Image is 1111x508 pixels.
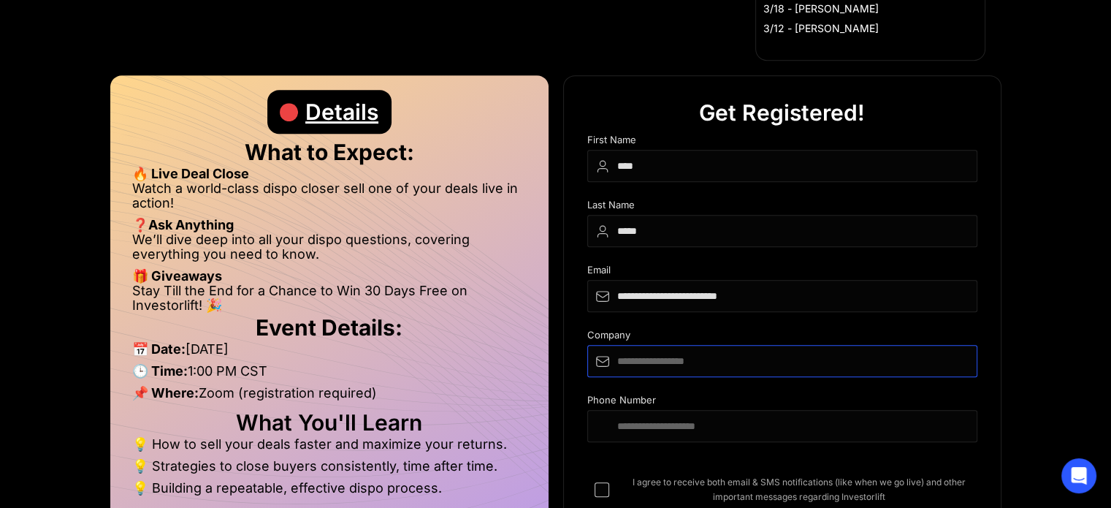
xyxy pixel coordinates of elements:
[132,481,527,496] li: 💡 Building a repeatable, effective dispo process.
[132,232,527,269] li: We’ll dive deep into all your dispo questions, covering everything you need to know.
[132,166,249,181] strong: 🔥 Live Deal Close
[132,217,234,232] strong: ❓Ask Anything
[699,91,865,134] div: Get Registered!
[132,342,527,364] li: [DATE]
[587,200,977,215] div: Last Name
[587,134,977,150] div: First Name
[587,330,977,345] div: Company
[132,415,527,430] h2: What You'll Learn
[1061,458,1096,493] div: Open Intercom Messenger
[587,265,977,280] div: Email
[245,139,414,165] strong: What to Expect:
[305,90,378,134] div: Details
[132,268,222,284] strong: 🎁 Giveaways
[132,386,527,408] li: Zoom (registration required)
[132,363,188,379] strong: 🕒 Time:
[132,364,527,386] li: 1:00 PM CST
[132,459,527,481] li: 💡 Strategies to close buyers consistently, time after time.
[621,475,977,504] span: I agree to receive both email & SMS notifications (like when we go live) and other important mess...
[132,341,186,357] strong: 📅 Date:
[132,437,527,459] li: 💡 How to sell your deals faster and maximize your returns.
[132,385,199,401] strong: 📌 Where:
[256,314,402,341] strong: Event Details:
[587,395,977,410] div: Phone Number
[132,284,527,313] li: Stay Till the End for a Chance to Win 30 Days Free on Investorlift! 🎉
[132,181,527,218] li: Watch a world-class dispo closer sell one of your deals live in action!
